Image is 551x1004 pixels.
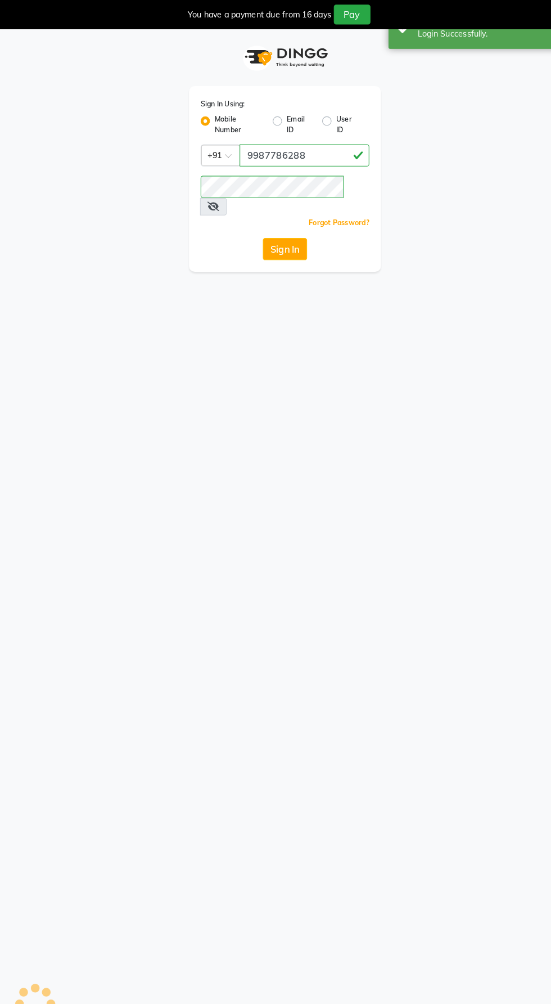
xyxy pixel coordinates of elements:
[194,170,332,191] input: Username
[404,27,536,39] div: Login Successfully.
[231,39,320,72] img: logo1.svg
[299,211,357,219] a: Forgot Password?
[207,110,255,131] label: Mobile Number
[254,230,297,252] button: Sign In
[182,8,320,20] div: You have a payment due from 16 days
[325,110,348,131] label: User ID
[277,110,302,131] label: Email ID
[194,96,237,106] label: Sign In Using:
[323,5,358,24] button: Pay
[232,140,357,161] input: Username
